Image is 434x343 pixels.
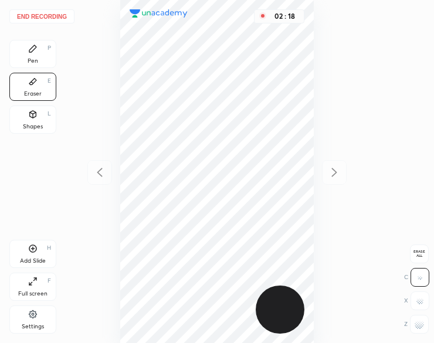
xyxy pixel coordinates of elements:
div: 02 : 18 [271,12,299,21]
div: Z [404,315,429,334]
div: Eraser [24,91,42,97]
div: F [48,278,51,284]
div: H [47,245,51,251]
div: L [48,111,51,117]
div: Add Slide [20,258,46,264]
div: Pen [28,58,38,64]
button: End recording [9,9,74,23]
div: X [404,291,429,310]
div: P [48,45,51,51]
span: Erase all [411,250,428,258]
img: logo.38c385cc.svg [130,9,188,18]
div: Settings [22,324,44,330]
div: Full screen [18,291,48,297]
div: E [48,78,51,84]
div: Shapes [23,124,43,130]
div: C [404,268,429,287]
